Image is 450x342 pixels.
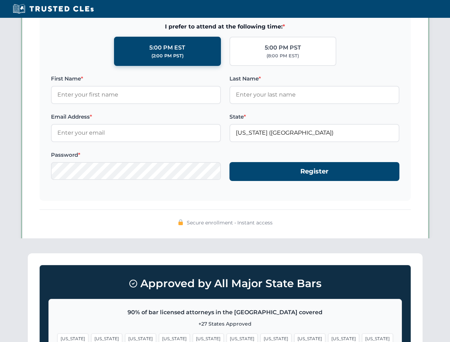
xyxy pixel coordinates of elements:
[11,4,96,14] img: Trusted CLEs
[229,162,399,181] button: Register
[187,219,273,227] span: Secure enrollment • Instant access
[229,86,399,104] input: Enter your last name
[229,124,399,142] input: Florida (FL)
[51,86,221,104] input: Enter your first name
[57,308,393,317] p: 90% of bar licensed attorneys in the [GEOGRAPHIC_DATA] covered
[51,124,221,142] input: Enter your email
[267,52,299,59] div: (8:00 PM EST)
[51,113,221,121] label: Email Address
[151,52,183,59] div: (2:00 PM PST)
[229,113,399,121] label: State
[149,43,185,52] div: 5:00 PM EST
[265,43,301,52] div: 5:00 PM PST
[51,74,221,83] label: First Name
[51,151,221,159] label: Password
[48,274,402,293] h3: Approved by All Major State Bars
[51,22,399,31] span: I prefer to attend at the following time:
[57,320,393,328] p: +27 States Approved
[229,74,399,83] label: Last Name
[178,219,183,225] img: 🔒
